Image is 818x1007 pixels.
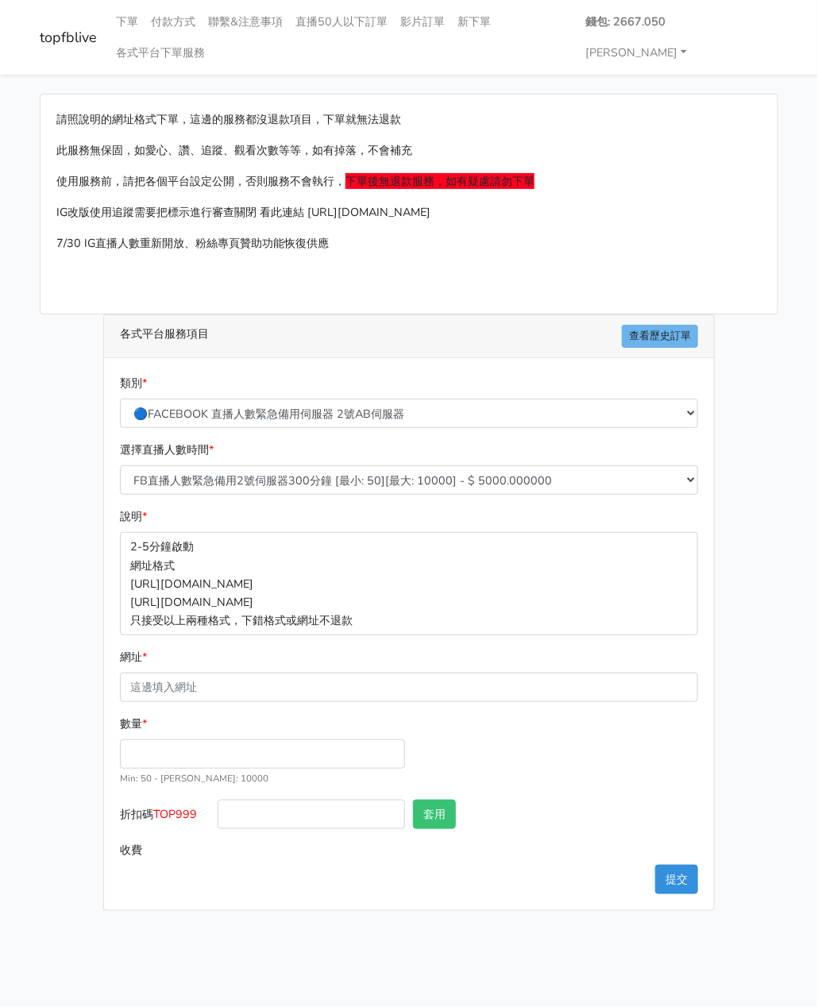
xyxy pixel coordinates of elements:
[120,532,698,635] p: 2-5分鐘啟動 網址格式 [URL][DOMAIN_NAME] [URL][DOMAIN_NAME] 只接受以上兩種格式，下錯格式或網址不退款
[289,6,394,37] a: 直播50人以下訂單
[451,6,497,37] a: 新下單
[40,22,97,53] a: topfblive
[120,507,147,526] label: 說明
[120,772,268,785] small: Min: 50 - [PERSON_NAME]: 10000
[394,6,451,37] a: 影片訂單
[580,6,673,37] a: 錢包: 2667.050
[202,6,289,37] a: 聯繫&注意事項
[345,173,534,189] span: 下單後無退款服務，如有疑慮請勿下單
[104,315,714,358] div: 各式平台服務項目
[120,673,698,702] input: 這邊填入網址
[116,800,214,835] label: 折扣碼
[145,6,202,37] a: 付款方式
[413,800,456,829] button: 套用
[655,865,698,894] button: 提交
[56,141,762,160] p: 此服務無保固，如愛心、讚、追蹤、觀看次數等等，如有掉落，不會補充
[120,715,147,733] label: 數量
[56,234,762,253] p: 7/30 IG直播人數重新開放、粉絲專頁贊助功能恢復供應
[622,325,698,348] a: 查看歷史訂單
[116,835,214,865] label: 收費
[110,37,211,68] a: 各式平台下單服務
[56,172,762,191] p: 使用服務前，請把各個平台設定公開，否則服務不會執行，
[56,110,762,129] p: 請照說明的網址格式下單，這邊的服務都沒退款項目，下單就無法退款
[586,14,666,29] strong: 錢包: 2667.050
[120,648,147,666] label: 網址
[580,37,694,68] a: [PERSON_NAME]
[110,6,145,37] a: 下單
[120,374,147,392] label: 類別
[153,806,197,822] span: TOP999
[120,441,214,459] label: 選擇直播人數時間
[56,203,762,222] p: IG改版使用追蹤需要把標示進行審查關閉 看此連結 [URL][DOMAIN_NAME]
